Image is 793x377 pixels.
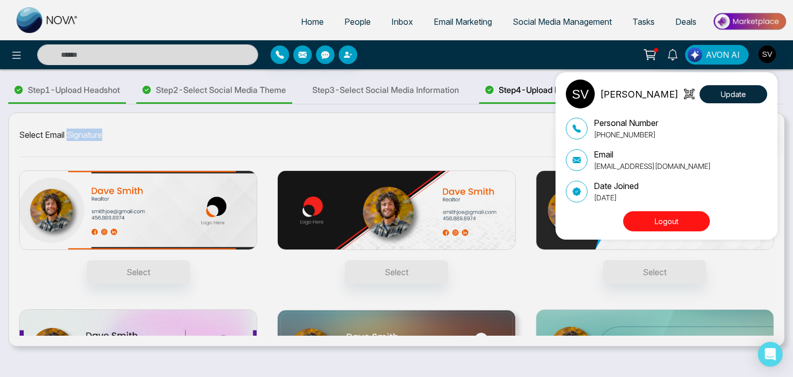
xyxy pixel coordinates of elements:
[594,117,658,129] p: Personal Number
[594,129,658,140] p: [PHONE_NUMBER]
[623,211,710,231] button: Logout
[758,342,783,367] div: Open Intercom Messenger
[700,85,767,103] button: Update
[600,87,678,101] p: [PERSON_NAME]
[594,161,711,171] p: [EMAIL_ADDRESS][DOMAIN_NAME]
[594,148,711,161] p: Email
[594,192,639,203] p: [DATE]
[594,180,639,192] p: Date Joined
